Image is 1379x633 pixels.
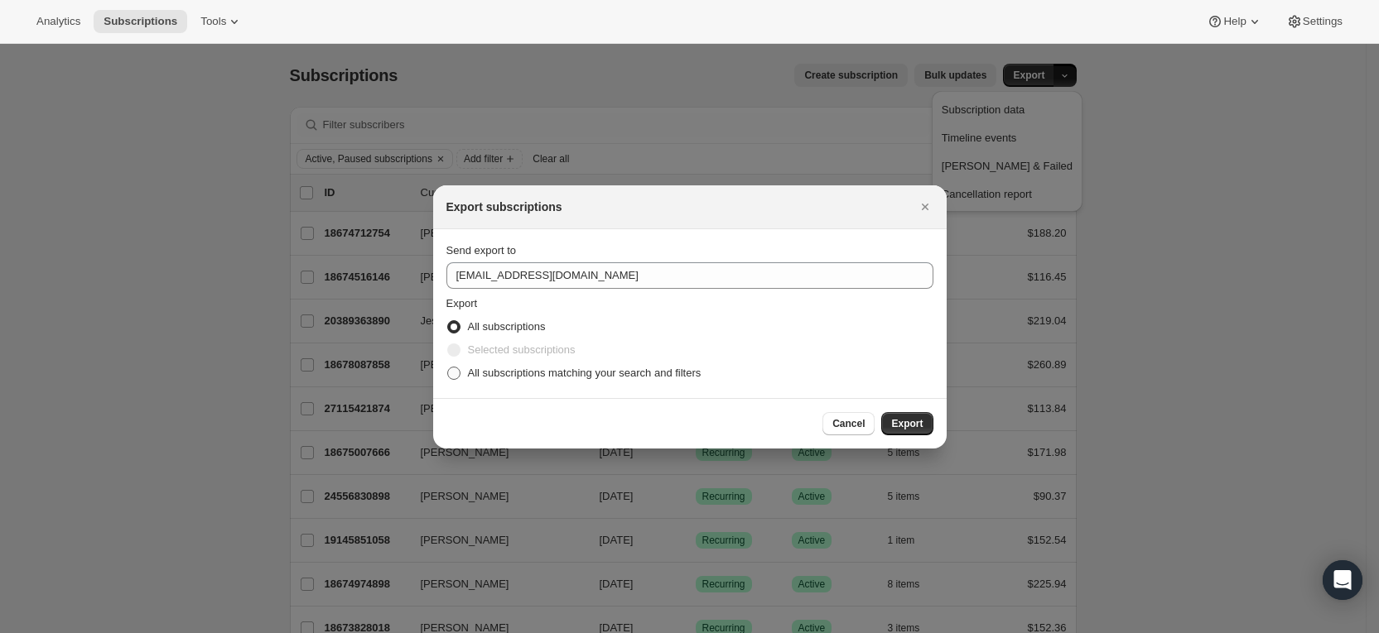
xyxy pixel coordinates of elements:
span: Help [1223,15,1246,28]
button: Tools [190,10,253,33]
button: Close [914,195,937,218]
span: All subscriptions matching your search and filters [468,367,702,379]
button: Export [881,412,933,435]
span: Tools [200,15,226,28]
h2: Export subscriptions [446,199,562,215]
span: Cancel [832,417,865,430]
span: Settings [1303,15,1343,28]
span: Subscriptions [104,15,177,28]
span: Export [891,417,923,430]
div: Open Intercom Messenger [1323,560,1362,600]
span: All subscriptions [468,320,546,333]
button: Analytics [27,10,90,33]
span: Selected subscriptions [468,343,576,356]
span: Analytics [36,15,80,28]
button: Settings [1276,10,1352,33]
button: Subscriptions [94,10,187,33]
button: Cancel [822,412,875,435]
button: Help [1197,10,1272,33]
span: Export [446,297,478,309]
span: Send export to [446,244,517,257]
